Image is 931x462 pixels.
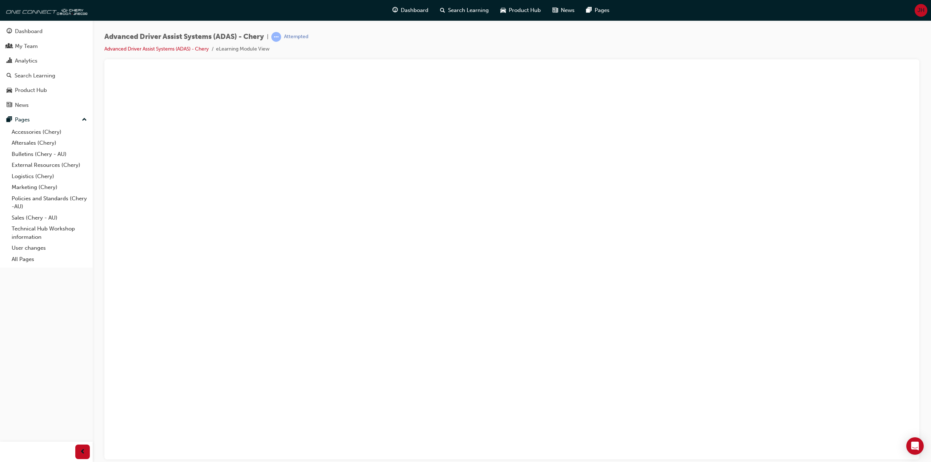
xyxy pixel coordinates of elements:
span: car-icon [7,87,12,94]
a: Dashboard [3,25,90,38]
button: DashboardMy TeamAnalyticsSearch LearningProduct HubNews [3,23,90,113]
div: Product Hub [15,86,47,95]
div: Attempted [284,33,308,40]
span: search-icon [7,73,12,79]
span: Dashboard [401,6,428,15]
a: Aftersales (Chery) [9,137,90,149]
span: JH [918,6,924,15]
a: My Team [3,40,90,53]
a: Technical Hub Workshop information [9,223,90,242]
span: Search Learning [448,6,489,15]
span: search-icon [440,6,445,15]
a: Marketing (Chery) [9,182,90,193]
span: learningRecordVerb_ATTEMPT-icon [271,32,281,42]
span: Pages [595,6,610,15]
span: prev-icon [80,447,85,457]
div: Analytics [15,57,37,65]
a: car-iconProduct Hub [495,3,547,18]
a: news-iconNews [547,3,580,18]
span: Product Hub [509,6,541,15]
img: oneconnect [4,3,87,17]
a: Search Learning [3,69,90,83]
span: | [267,33,268,41]
a: search-iconSearch Learning [434,3,495,18]
a: Bulletins (Chery - AU) [9,149,90,160]
button: Pages [3,113,90,126]
a: Advanced Driver Assist Systems (ADAS) - Chery [104,46,209,52]
a: External Resources (Chery) [9,160,90,171]
a: Accessories (Chery) [9,126,90,138]
span: news-icon [552,6,558,15]
a: Sales (Chery - AU) [9,212,90,224]
span: chart-icon [7,58,12,64]
a: All Pages [9,254,90,265]
span: guage-icon [392,6,398,15]
a: Logistics (Chery) [9,171,90,182]
span: pages-icon [586,6,592,15]
a: User changes [9,242,90,254]
a: News [3,99,90,112]
a: Analytics [3,54,90,68]
div: News [15,101,29,109]
div: Pages [15,116,30,124]
span: up-icon [82,115,87,125]
div: Search Learning [15,72,55,80]
a: Product Hub [3,84,90,97]
span: people-icon [7,43,12,50]
a: pages-iconPages [580,3,615,18]
span: car-icon [500,6,506,15]
div: Open Intercom Messenger [906,437,924,455]
span: News [561,6,575,15]
li: eLearning Module View [216,45,269,53]
a: Policies and Standards (Chery -AU) [9,193,90,212]
span: Advanced Driver Assist Systems (ADAS) - Chery [104,33,264,41]
span: news-icon [7,102,12,109]
a: guage-iconDashboard [387,3,434,18]
span: guage-icon [7,28,12,35]
div: My Team [15,42,38,51]
span: pages-icon [7,117,12,123]
div: Dashboard [15,27,43,36]
button: JH [915,4,927,17]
